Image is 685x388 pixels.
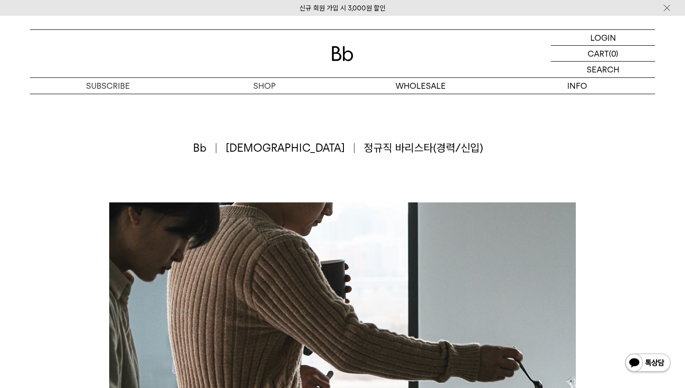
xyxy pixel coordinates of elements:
[588,46,609,61] p: CART
[551,30,655,46] a: LOGIN
[587,62,619,77] p: SEARCH
[342,78,499,94] p: WHOLESALE
[30,78,186,94] a: SUBSCRIBE
[332,46,353,61] img: 로고
[299,4,386,12] a: 신규 회원 가입 시 3,000원 할인
[551,46,655,62] a: CART (0)
[186,78,342,94] a: SHOP
[624,353,671,374] img: 카카오톡 채널 1:1 채팅 버튼
[226,140,355,156] span: [DEMOGRAPHIC_DATA]
[499,78,655,94] p: INFO
[590,30,616,45] p: LOGIN
[609,46,618,61] p: (0)
[364,140,483,156] span: 정규직 바리스타(경력/신입)
[193,140,217,156] span: Bb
